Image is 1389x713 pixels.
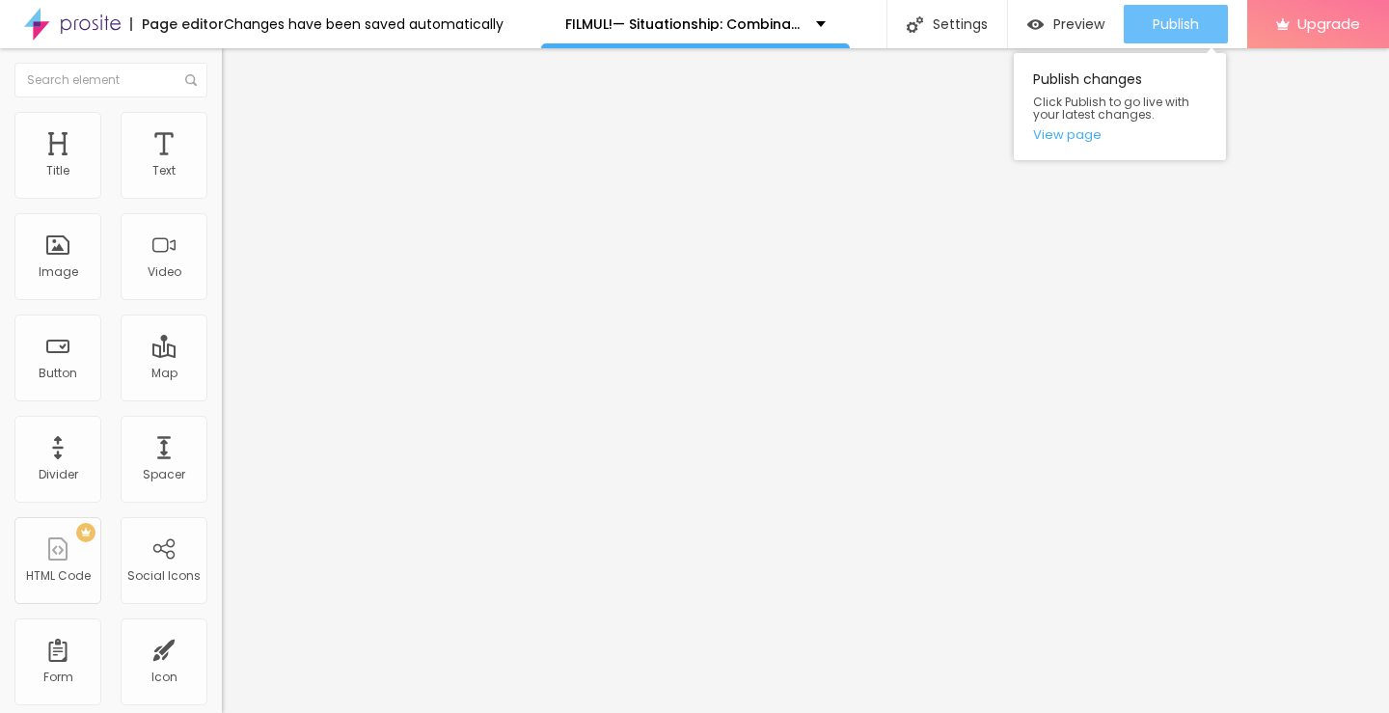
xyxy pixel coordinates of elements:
div: Social Icons [127,569,201,583]
span: Click Publish to go live with your latest changes. [1033,96,1207,121]
span: Upgrade [1297,15,1360,32]
div: Button [39,367,77,380]
div: Publish changes [1014,53,1226,160]
img: view-1.svg [1027,16,1044,33]
div: Video [148,265,181,279]
div: Map [151,367,177,380]
iframe: Editor [222,48,1389,713]
img: Icone [185,74,197,86]
div: Changes have been saved automatically [224,17,504,31]
input: Search element [14,63,207,97]
div: HTML Code [26,569,91,583]
div: Page editor [130,17,224,31]
div: Title [46,164,69,178]
button: Preview [1008,5,1124,43]
div: Icon [151,671,177,684]
div: Text [152,164,176,178]
div: Form [43,671,73,684]
p: FILMUL!— Situationship: Combinatii, nu relatii [Online Subtitrat Română HD] [565,17,802,31]
a: View page [1033,128,1207,141]
span: Preview [1053,16,1104,32]
div: Image [39,265,78,279]
span: Publish [1153,16,1199,32]
div: Spacer [143,468,185,481]
img: Icone [907,16,923,33]
div: Divider [39,468,78,481]
button: Publish [1124,5,1228,43]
